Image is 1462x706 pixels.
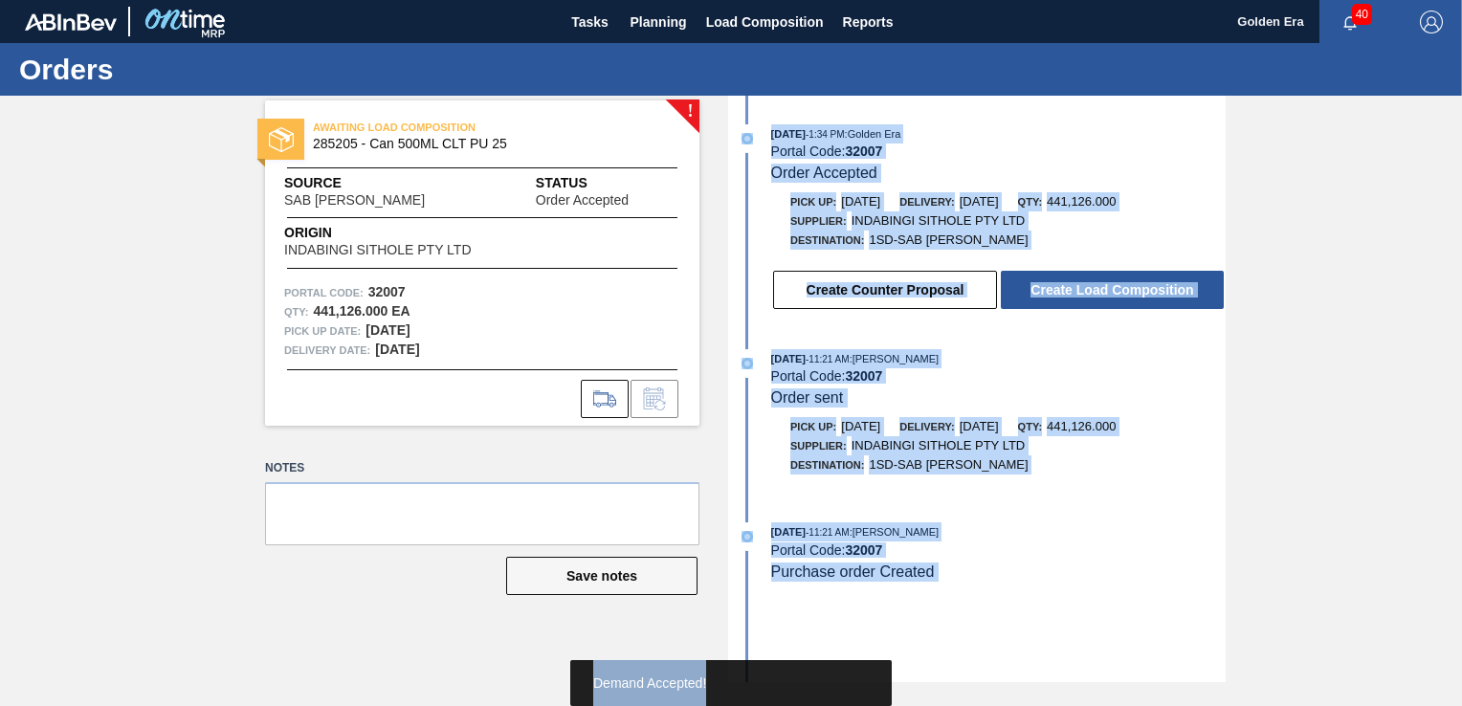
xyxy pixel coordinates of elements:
span: Qty : [284,302,308,321]
div: Portal Code: [771,368,1226,384]
span: Planning [631,11,687,33]
span: : [PERSON_NAME] [850,526,940,538]
span: Order sent [771,389,844,406]
span: 40 [1352,4,1372,25]
span: Pick up Date: [284,321,361,341]
span: Status [536,173,680,193]
span: [DATE] [841,419,880,433]
span: Qty: [1018,421,1042,432]
img: atual [742,133,753,144]
span: Load Composition [706,11,824,33]
span: [DATE] [841,194,880,209]
span: : Golden Era [845,128,901,140]
span: Destination: [790,234,864,246]
span: Supplier: [790,215,847,227]
strong: 32007 [845,542,882,558]
div: Portal Code: [771,542,1226,558]
span: Portal Code: [284,283,364,302]
button: Create Counter Proposal [773,271,997,309]
span: SAB [PERSON_NAME] [284,193,425,208]
span: Tasks [569,11,611,33]
span: Delivery Date: [284,341,370,360]
span: 441,126.000 [1047,419,1116,433]
strong: 441,126.000 EA [313,303,410,319]
span: Pick up: [790,196,836,208]
img: atual [742,358,753,369]
div: Portal Code: [771,143,1226,159]
span: 1SD-SAB [PERSON_NAME] [869,232,1028,247]
span: INDABINGI SITHOLE PTY LTD [284,243,472,257]
img: atual [742,531,753,542]
span: - 11:21 AM [806,527,850,538]
span: Pick up: [790,421,836,432]
button: Notifications [1319,9,1381,35]
strong: 32007 [845,143,882,159]
span: [DATE] [771,353,806,364]
img: status [269,127,294,152]
strong: [DATE] [375,342,419,357]
span: Demand Accepted! [593,675,706,691]
button: Save notes [506,557,698,595]
div: Go to Load Composition [581,380,629,418]
span: Order Accepted [536,193,629,208]
div: Inform order change [631,380,678,418]
span: - 11:21 AM [806,354,850,364]
strong: [DATE] [365,322,410,338]
span: Origin [284,223,519,243]
span: : [PERSON_NAME] [850,353,940,364]
span: - 1:34 PM [806,129,845,140]
h1: Orders [19,58,359,80]
span: [DATE] [771,526,806,538]
span: Destination: [790,459,864,471]
span: AWAITING LOAD COMPOSITION [313,118,581,137]
span: Supplier: [790,440,847,452]
span: INDABINGI SITHOLE PTY LTD [852,213,1026,228]
span: Source [284,173,482,193]
span: INDABINGI SITHOLE PTY LTD [852,438,1026,452]
span: Delivery: [899,421,954,432]
button: Create Load Composition [1001,271,1224,309]
span: [DATE] [960,419,999,433]
img: Logout [1420,11,1443,33]
img: TNhmsLtSVTkK8tSr43FrP2fwEKptu5GPRR3wAAAABJRU5ErkJggg== [25,13,117,31]
strong: 32007 [368,284,406,299]
span: Qty: [1018,196,1042,208]
span: [DATE] [960,194,999,209]
span: Order Accepted [771,165,877,181]
span: Reports [843,11,894,33]
span: Delivery: [899,196,954,208]
label: Notes [265,454,699,482]
span: Purchase order Created [771,563,935,580]
span: [DATE] [771,128,806,140]
strong: 32007 [845,368,882,384]
span: 285205 - Can 500ML CLT PU 25 [313,137,660,151]
span: 441,126.000 [1047,194,1116,209]
span: 1SD-SAB [PERSON_NAME] [869,457,1028,472]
